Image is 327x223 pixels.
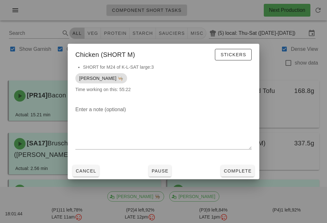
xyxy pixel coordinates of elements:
[83,64,252,71] li: SHORT for M24 of K-L-SAT large:3
[79,73,123,83] span: [PERSON_NAME] 👨🏼‍🍳
[68,44,259,64] div: Chicken (SHORT M)
[75,168,96,173] span: Cancel
[151,168,169,173] span: Pause
[221,165,254,177] button: Complete
[224,168,252,173] span: Complete
[149,165,171,177] button: Pause
[220,52,246,57] span: Stickers
[68,64,259,99] div: Time working on this: 55:22
[215,49,252,60] button: Stickers
[73,165,99,177] button: Cancel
